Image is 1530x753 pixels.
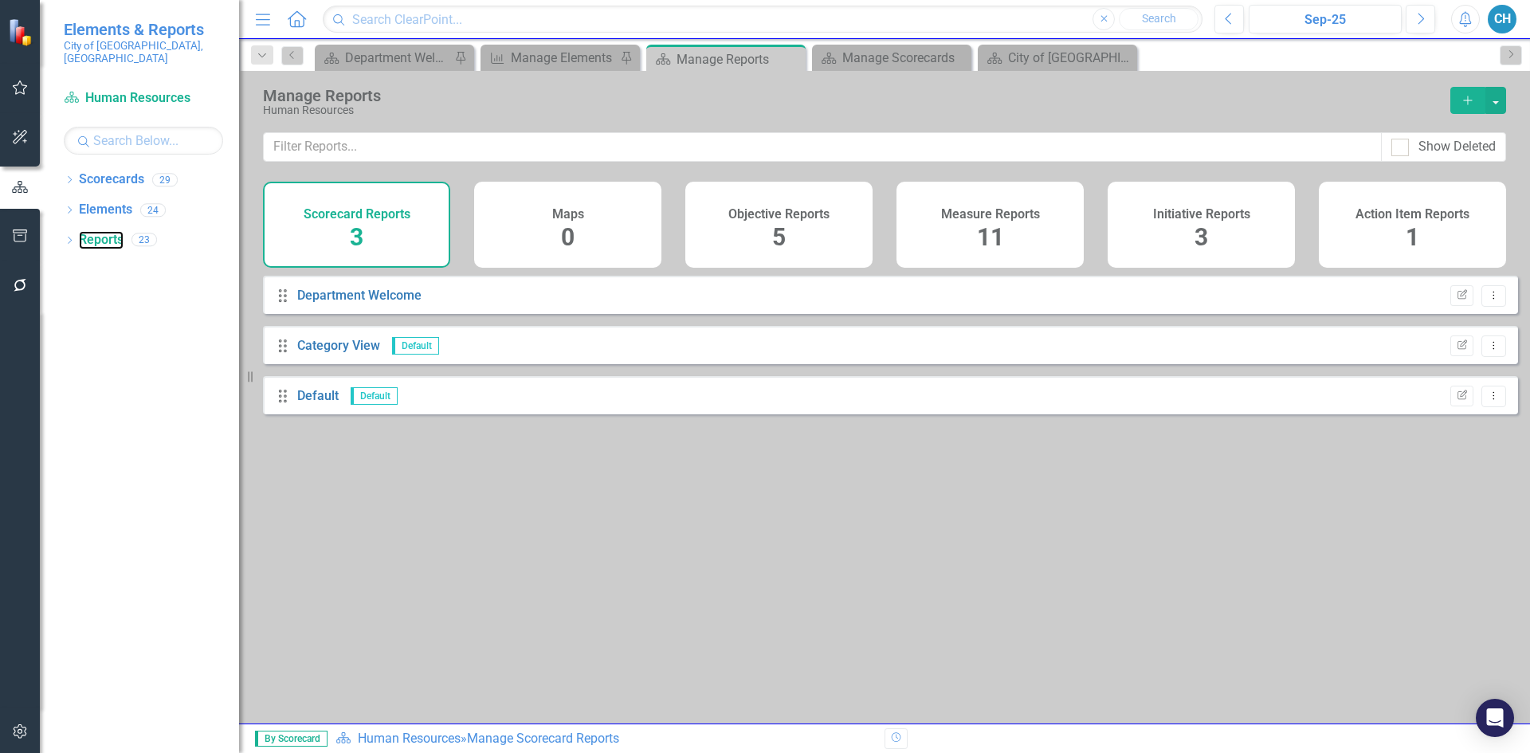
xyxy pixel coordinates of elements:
span: By Scorecard [255,731,328,747]
div: Manage Reports [677,49,802,69]
div: Human Resources [263,104,1434,116]
a: City of [GEOGRAPHIC_DATA] [982,48,1133,68]
h4: Initiative Reports [1153,207,1250,222]
a: Scorecards [79,171,144,189]
a: Manage Elements [484,48,616,68]
a: Reports [79,231,124,249]
a: Human Resources [358,731,461,746]
div: 24 [140,203,166,217]
h4: Measure Reports [941,207,1040,222]
div: Manage Reports [263,87,1434,104]
div: 29 [152,173,178,186]
button: Search [1119,8,1198,30]
div: Open Intercom Messenger [1476,699,1514,737]
div: Manage Elements [511,48,616,68]
a: Manage Scorecards [816,48,967,68]
h4: Objective Reports [728,207,830,222]
button: CH [1488,5,1516,33]
input: Search ClearPoint... [323,6,1202,33]
div: Show Deleted [1418,138,1496,156]
div: Manage Scorecards [842,48,967,68]
small: City of [GEOGRAPHIC_DATA], [GEOGRAPHIC_DATA] [64,39,223,65]
div: Department Welcome [345,48,450,68]
span: 5 [772,223,786,251]
h4: Scorecard Reports [304,207,410,222]
span: Default [392,337,439,355]
h4: Maps [552,207,584,222]
div: Sep-25 [1254,10,1396,29]
a: Department Welcome [297,288,422,303]
button: Sep-25 [1249,5,1402,33]
div: City of [GEOGRAPHIC_DATA] [1008,48,1133,68]
span: 1 [1406,223,1419,251]
a: Elements [79,201,132,219]
span: 0 [561,223,575,251]
span: 3 [350,223,363,251]
div: » Manage Scorecard Reports [335,730,873,748]
a: Human Resources [64,89,223,108]
input: Search Below... [64,127,223,155]
a: Department Welcome [319,48,450,68]
img: ClearPoint Strategy [8,18,36,46]
h4: Action Item Reports [1355,207,1469,222]
div: 23 [131,233,157,247]
span: 11 [977,223,1004,251]
span: Default [351,387,398,405]
span: Elements & Reports [64,20,223,39]
a: Category View [297,338,380,353]
span: Search [1142,12,1176,25]
a: Default [297,388,339,403]
input: Filter Reports... [263,132,1382,162]
span: 3 [1195,223,1208,251]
